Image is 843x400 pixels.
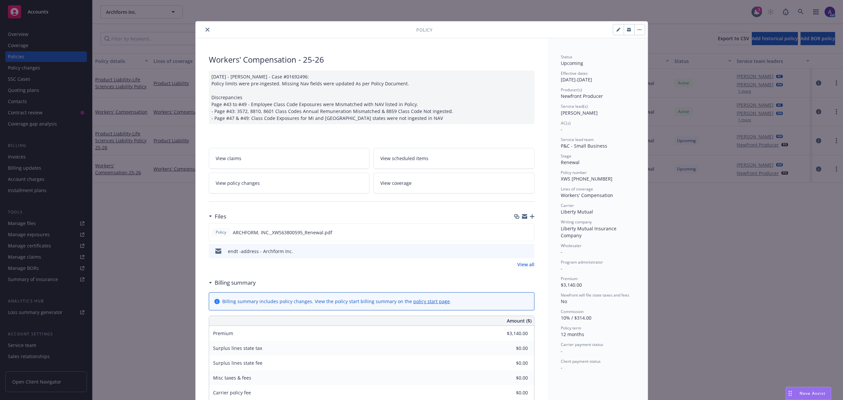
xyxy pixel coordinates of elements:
[216,155,241,162] span: View claims
[561,120,571,126] span: AC(s)
[215,278,256,287] h3: Billing summary
[561,60,583,66] span: Upcoming
[489,329,532,338] input: 0.00
[380,155,428,162] span: View scheduled items
[561,243,582,248] span: Wholesaler
[800,390,826,396] span: Nova Assist
[561,325,581,331] span: Policy term
[561,292,629,298] span: Newfront will file state taxes and fees
[515,248,521,255] button: download file
[209,71,534,124] div: [DATE] - [PERSON_NAME] - Case #01692496: Policy limits were pre-ingested. Missing Nav fields were...
[561,203,574,208] span: Carrier
[216,180,260,186] span: View policy changes
[561,110,598,116] span: [PERSON_NAME]
[561,282,582,288] span: $3,140.00
[561,259,603,265] span: Program administrator
[507,317,531,324] span: Amount ($)
[222,298,451,305] div: Billing summary includes policy changes. View the policy start billing summary on the .
[561,137,594,142] span: Service lead team
[380,180,412,186] span: View coverage
[489,373,532,383] input: 0.00
[561,298,567,304] span: No
[561,71,635,83] div: [DATE] - [DATE]
[561,87,582,93] span: Producer(s)
[489,388,532,398] input: 0.00
[215,212,226,221] h3: Files
[526,248,532,255] button: preview file
[561,315,591,321] span: 10% / $314.00
[373,148,534,169] a: View scheduled items
[209,278,256,287] div: Billing summary
[561,249,562,255] span: -
[561,170,587,175] span: Policy number
[213,375,251,381] span: Misc taxes & fees
[214,229,228,235] span: Policy
[786,387,831,400] button: Nova Assist
[561,342,603,347] span: Carrier payment status
[209,54,534,65] div: Workers' Compensation - 25-26
[561,159,580,165] span: Renewal
[204,26,211,34] button: close
[213,360,262,366] span: Surplus lines state fee
[213,330,233,336] span: Premium
[489,343,532,353] input: 0.00
[515,229,520,236] button: download file
[561,153,571,159] span: Stage
[489,358,532,368] input: 0.00
[517,261,534,268] a: View all
[561,176,612,182] span: XWS [PHONE_NUMBER]
[561,276,578,281] span: Premium
[373,173,534,193] a: View coverage
[228,248,293,255] div: endt -address - Archform Inc.
[561,309,584,314] span: Commission
[786,387,794,400] div: Drag to move
[561,93,603,99] span: Newfront Producer
[209,148,370,169] a: View claims
[561,54,572,60] span: Status
[561,219,592,225] span: Writing company
[561,186,593,192] span: Lines of coverage
[561,364,562,371] span: -
[561,331,584,337] span: 12 months
[416,26,432,33] span: Policy
[413,298,450,304] a: policy start page
[561,143,607,149] span: P&C - Small Business
[561,126,562,132] span: -
[209,212,226,221] div: Files
[213,345,262,351] span: Surplus lines state tax
[561,265,562,271] span: -
[561,71,588,76] span: Effective dates
[561,192,613,198] span: Workers' Compensation
[561,348,562,354] span: -
[561,103,588,109] span: Service lead(s)
[561,209,593,215] span: Liberty Mutual
[209,173,370,193] a: View policy changes
[213,389,251,396] span: Carrier policy fee
[233,229,332,236] span: ARCHFORM, INC._XWS63800595_Renewal.pdf
[561,225,618,239] span: Liberty Mutual Insurance Company
[526,229,531,236] button: preview file
[561,358,601,364] span: Client payment status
